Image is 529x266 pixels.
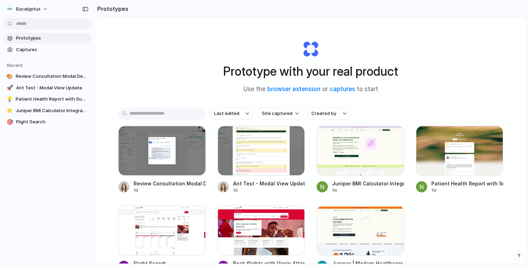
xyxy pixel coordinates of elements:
a: browser extension [267,86,320,93]
a: ⭐Juniper BMI Calculator Integration [3,105,91,116]
button: Last edited [210,108,253,120]
a: Review Consultation Modal DesignReview Consultation Modal Design1d [118,126,206,193]
div: ⭐ [6,107,13,114]
a: Captures [3,45,91,55]
a: Ant Test - Modal View UpdateAnt Test - Modal View Update1d [218,126,305,193]
div: Juniper BMI Calculator Integration [332,180,404,187]
a: 🎨Review Consultation Modal Design [3,71,91,82]
div: 1w [332,187,404,193]
div: 💡 [6,96,13,103]
a: Prototypes [3,33,91,43]
span: Ant Test - Modal View Update [16,84,88,91]
h2: Prototypes [94,5,128,13]
span: Last edited [214,110,239,117]
a: 🎯Flight Search [3,117,91,127]
div: 🚀 [6,84,13,91]
span: Prototypes [16,35,88,42]
span: Juniper BMI Calculator Integration [16,107,88,114]
div: 🎨 [6,73,13,80]
div: 1d [134,187,206,193]
span: Site captured [262,110,292,117]
button: eucalyptus [3,4,51,15]
span: Patient Health Report with Summary Pillar [16,96,88,103]
a: Patient Health Report with Summary PillarPatient Health Report with Summary Pillar1w [416,126,503,193]
a: 💡Patient Health Report with Summary Pillar [3,94,91,104]
span: Review Consultation Modal Design [16,73,88,80]
span: Captures [16,46,88,53]
span: Recent [7,62,23,68]
div: 1w [431,187,503,193]
span: Flight Search [16,118,88,125]
div: 🎯 [6,118,13,125]
a: Juniper BMI Calculator IntegrationJuniper BMI Calculator Integration1w [317,126,404,193]
a: captures [330,86,355,93]
div: Ant Test - Modal View Update [233,180,305,187]
button: Site captured [258,108,303,120]
h1: Prototype with your real product [223,62,398,81]
div: 1d [233,187,305,193]
button: Created by [307,108,351,120]
a: 🚀Ant Test - Modal View Update [3,83,91,93]
div: Patient Health Report with Summary Pillar [431,180,503,187]
div: Review Consultation Modal Design [134,180,206,187]
span: Created by [311,110,336,117]
span: Use the or to start [244,85,378,94]
span: eucalyptus [16,6,41,13]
